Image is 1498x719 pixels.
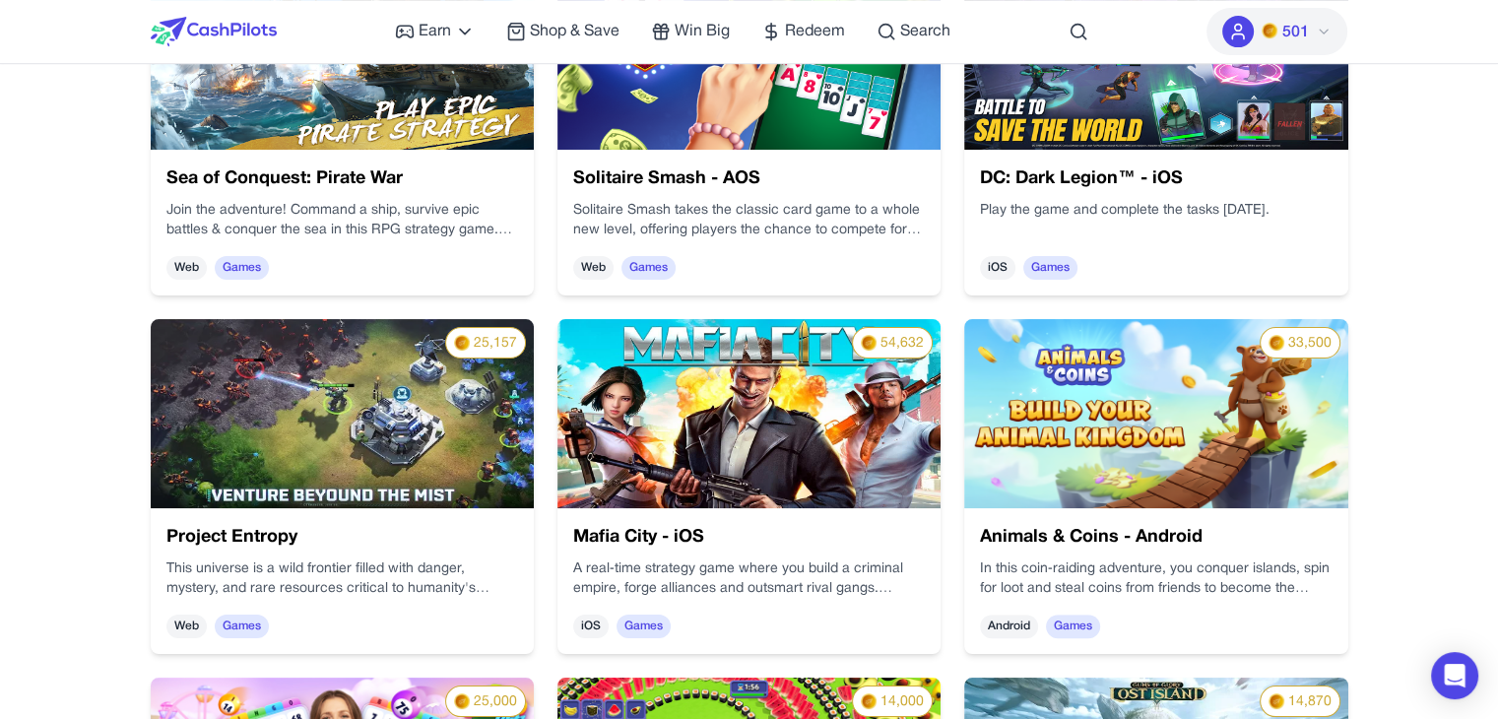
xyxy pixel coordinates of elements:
[861,693,877,709] img: PMs
[617,615,671,638] span: Games
[573,165,925,193] h3: Solitaire Smash - AOS
[964,319,1347,508] img: e7LpnxnaeNCM.png
[1023,256,1077,280] span: Games
[530,20,619,43] span: Shop & Save
[419,20,451,43] span: Earn
[877,20,950,43] a: Search
[1269,693,1284,709] img: PMs
[573,524,925,552] h3: Mafia City - iOS
[980,524,1332,552] h3: Animals & Coins - Android
[1046,615,1100,638] span: Games
[395,20,475,43] a: Earn
[573,256,614,280] span: Web
[166,256,207,280] span: Web
[980,256,1015,280] span: iOS
[761,20,845,43] a: Redeem
[166,524,518,552] h3: Project Entropy
[621,256,676,280] span: Games
[980,201,1332,221] p: Play the game and complete the tasks [DATE].
[1262,23,1277,38] img: PMs
[900,20,950,43] span: Search
[861,335,877,351] img: PMs
[506,20,619,43] a: Shop & Save
[785,20,845,43] span: Redeem
[454,693,470,709] img: PMs
[1269,335,1284,351] img: PMs
[215,615,269,638] span: Games
[166,559,518,599] p: This universe is a wild frontier filled with danger, mystery, and rare resources critical to huma...
[980,559,1332,599] p: In this coin‑raiding adventure, you conquer islands, spin for loot and steal coins from friends t...
[215,256,269,280] span: Games
[166,615,207,638] span: Web
[880,692,924,712] span: 14,000
[651,20,730,43] a: Win Big
[573,559,925,599] p: A real‑time strategy game where you build a criminal empire, forge alliances and outsmart rival g...
[557,319,941,508] img: 458eefe5-aead-4420-8b58-6e94704f1244.jpg
[980,165,1332,193] h3: DC: Dark Legion™ - iOS
[573,201,925,240] p: Solitaire Smash takes the classic card game to a whole new level, offering players the chance to ...
[166,201,518,240] p: Join the adventure! Command a ship, survive epic battles & conquer the sea in this RPG strategy g...
[151,17,277,46] img: CashPilots Logo
[980,615,1038,638] span: Android
[474,692,517,712] span: 25,000
[151,319,534,508] img: 1e684bf2-8f9d-4108-9317-d9ed0cf0d127.webp
[474,334,517,354] span: 25,157
[1288,692,1332,712] span: 14,870
[166,165,518,193] h3: Sea of Conquest: Pirate War
[880,334,924,354] span: 54,632
[1431,652,1478,699] div: Open Intercom Messenger
[573,201,925,240] div: Win real money in exciting multiplayer [DOMAIN_NAME] in a secure, fair, and ad-free gaming enviro...
[573,615,609,638] span: iOS
[1281,21,1308,44] span: 501
[1288,334,1332,354] span: 33,500
[454,335,470,351] img: PMs
[1206,8,1347,55] button: PMs501
[675,20,730,43] span: Win Big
